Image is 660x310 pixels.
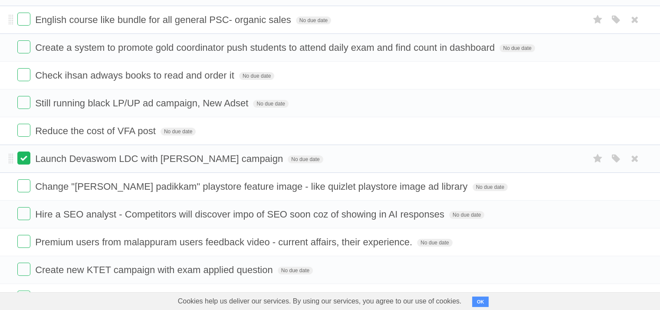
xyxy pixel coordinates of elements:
label: Done [17,68,30,81]
span: Reduce the cost of VFA post [35,125,158,136]
span: Launch Devaswom LDC with [PERSON_NAME] campaign [35,153,285,164]
span: Check ihsan adways books to read and order it [35,70,236,81]
label: Done [17,207,30,220]
label: Star task [590,152,606,166]
span: Create a system to promote gold coordinator push students to attend daily exam and find count in ... [35,42,497,53]
span: English course like bundle for all general PSC- organic sales [35,14,293,25]
label: Done [17,124,30,137]
label: Done [17,13,30,26]
button: OK [472,297,489,307]
span: Hire a SEO analyst - Competitors will discover impo of SEO soon coz of showing in AI responses [35,209,447,220]
span: Cookies help us deliver our services. By using our services, you agree to our use of cookies. [169,293,470,310]
span: No due date [473,183,508,191]
label: Done [17,96,30,109]
span: No due date [288,155,323,163]
span: No due date [296,16,331,24]
span: No due date [278,267,313,274]
label: Done [17,263,30,276]
label: Star task [590,13,606,27]
span: Premium users from malappuram users feedback video - current affairs, their experience. [35,237,414,247]
label: Done [17,40,30,53]
span: No due date [417,239,452,247]
span: No due date [161,128,196,135]
label: Done [17,235,30,248]
span: Change "[PERSON_NAME] padikkam" playstore feature image - like quizlet playstore image ad library [35,181,470,192]
span: Create new KTET campaign with exam applied question [35,264,275,275]
span: No due date [253,100,288,108]
span: No due date [239,72,274,80]
span: No due date [499,44,535,52]
label: Done [17,290,30,303]
label: Done [17,152,30,165]
label: Done [17,179,30,192]
span: No due date [449,211,484,219]
span: Still running black LP/UP ad campaign, New Adset [35,98,250,109]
